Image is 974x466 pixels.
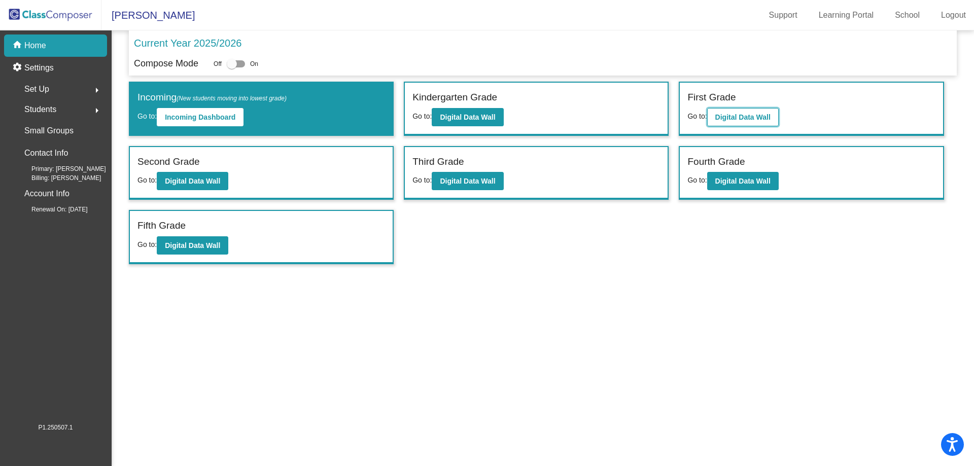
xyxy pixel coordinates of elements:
[91,84,103,96] mat-icon: arrow_right
[101,7,195,23] span: [PERSON_NAME]
[432,108,503,126] button: Digital Data Wall
[24,187,69,201] p: Account Info
[24,102,56,117] span: Students
[137,219,186,233] label: Fifth Grade
[137,155,200,169] label: Second Grade
[24,124,74,138] p: Small Groups
[15,205,87,214] span: Renewal On: [DATE]
[440,113,495,121] b: Digital Data Wall
[715,113,771,121] b: Digital Data Wall
[137,176,157,184] span: Go to:
[91,104,103,117] mat-icon: arrow_right
[157,172,228,190] button: Digital Data Wall
[177,95,287,102] span: (New students moving into lowest grade)
[134,57,198,70] p: Compose Mode
[887,7,928,23] a: School
[811,7,882,23] a: Learning Portal
[412,176,432,184] span: Go to:
[24,82,49,96] span: Set Up
[24,146,68,160] p: Contact Info
[12,62,24,74] mat-icon: settings
[214,59,222,68] span: Off
[137,112,157,120] span: Go to:
[157,108,243,126] button: Incoming Dashboard
[687,90,736,105] label: First Grade
[24,62,54,74] p: Settings
[24,40,46,52] p: Home
[412,90,497,105] label: Kindergarten Grade
[412,112,432,120] span: Go to:
[134,35,241,51] p: Current Year 2025/2026
[432,172,503,190] button: Digital Data Wall
[12,40,24,52] mat-icon: home
[165,241,220,249] b: Digital Data Wall
[440,177,495,185] b: Digital Data Wall
[761,7,806,23] a: Support
[165,113,235,121] b: Incoming Dashboard
[157,236,228,255] button: Digital Data Wall
[715,177,771,185] b: Digital Data Wall
[687,112,707,120] span: Go to:
[15,164,106,173] span: Primary: [PERSON_NAME]
[412,155,464,169] label: Third Grade
[707,172,779,190] button: Digital Data Wall
[137,90,287,105] label: Incoming
[137,240,157,248] span: Go to:
[687,155,745,169] label: Fourth Grade
[165,177,220,185] b: Digital Data Wall
[687,176,707,184] span: Go to:
[250,59,258,68] span: On
[707,108,779,126] button: Digital Data Wall
[933,7,974,23] a: Logout
[15,173,101,183] span: Billing: [PERSON_NAME]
